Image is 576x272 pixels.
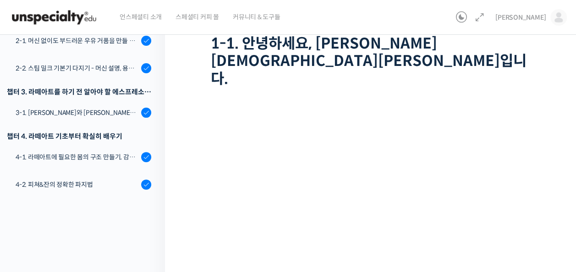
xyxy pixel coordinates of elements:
span: 홈 [29,210,34,217]
div: 챕터 3. 라떼아트를 하기 전 알아야 할 에스프레소 지식 [7,86,151,98]
div: 4-1. 라떼아트에 필요한 몸의 구조 만들기, 감독관 & 관찰자가 되는 법 [16,152,138,162]
span: 대화 [84,210,95,218]
h1: 1-1. 안녕하세요, [PERSON_NAME][DEMOGRAPHIC_DATA][PERSON_NAME]입니다. [211,35,535,87]
a: 설정 [118,196,176,219]
div: 챕터 4. 라떼아트 기초부터 확실히 배우기 [7,130,151,142]
span: [PERSON_NAME] [495,13,546,22]
span: 설정 [142,210,153,217]
div: 2-2. 스팀 밀크 기본기 다지기 - 머신 설명, 용어 설명, 스팀 공기가 생기는 이유 [16,63,138,73]
a: 홈 [3,196,60,219]
div: 2-1. 머신 없이도 부드러운 우유 거품을 만들 수 있어요 (프렌치 프레스) [16,36,138,46]
div: 3-1. [PERSON_NAME]와 [PERSON_NAME], [PERSON_NAME]과 백플러싱이 라떼아트에 미치는 영향 [16,108,138,118]
div: 4-2. 피쳐&잔의 정확한 파지법 [16,180,138,190]
a: 대화 [60,196,118,219]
